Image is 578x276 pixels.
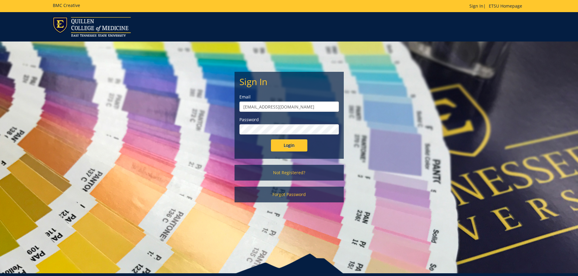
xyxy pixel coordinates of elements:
h2: Sign In [239,77,339,87]
label: Password [239,117,339,123]
a: Sign In [469,3,483,9]
h5: BMC Creative [53,3,80,8]
a: Not Registered? [235,165,344,181]
p: | [469,3,525,9]
a: ETSU Homepage [486,3,525,9]
img: ETSU logo [53,17,131,37]
input: Login [271,139,307,151]
a: Forgot Password [235,187,344,202]
label: Email [239,94,339,100]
